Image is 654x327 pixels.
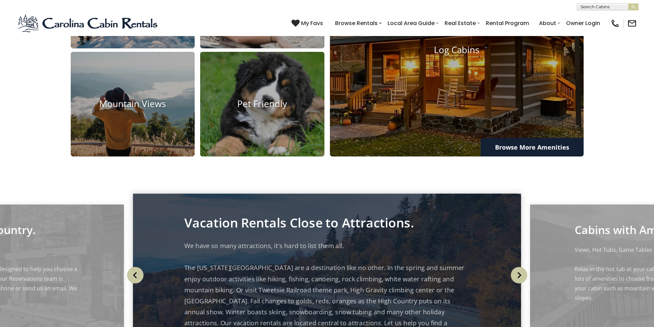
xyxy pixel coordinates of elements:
a: Browse More Amenities [481,138,584,156]
span: My Favs [301,19,323,27]
a: Real Estate [441,17,479,29]
img: Blue-2.png [17,13,160,34]
h4: Log Cabins [330,45,584,55]
img: mail-regular-black.png [627,19,637,28]
a: Owner Login [563,17,604,29]
img: arrow [127,267,144,283]
h4: Mountain Views [71,99,195,109]
a: My Favs [291,19,325,28]
a: Pet Friendly [200,52,324,157]
a: Mountain Views [71,52,195,157]
a: Rental Program [482,17,532,29]
button: Previous [124,260,146,291]
a: Local Area Guide [384,17,438,29]
a: Browse Rentals [332,17,381,29]
button: Next [508,260,530,291]
img: arrow [511,267,527,283]
a: About [536,17,560,29]
p: Vacation Rentals Close to Attractions. [184,218,470,229]
h4: Pet Friendly [200,99,324,109]
img: phone-regular-black.png [610,19,620,28]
